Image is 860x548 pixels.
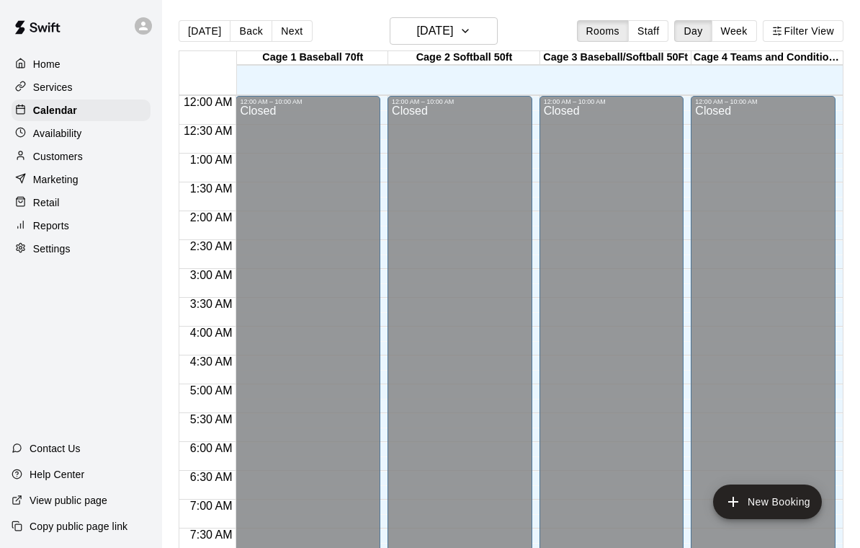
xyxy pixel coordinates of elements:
[691,51,843,65] div: Cage 4 Teams and Condition Training
[12,215,151,237] a: Reports
[763,20,843,42] button: Filter View
[187,269,236,281] span: 3:00 AM
[272,20,312,42] button: Next
[230,20,272,42] button: Back
[12,53,151,75] a: Home
[30,467,84,482] p: Help Center
[187,500,236,512] span: 7:00 AM
[30,493,107,508] p: View public page
[33,149,83,164] p: Customers
[33,103,77,118] p: Calendar
[187,182,236,195] span: 1:30 AM
[180,96,236,108] span: 12:00 AM
[388,51,539,65] div: Cage 2 Softball 50ft
[390,17,498,45] button: [DATE]
[187,442,236,454] span: 6:00 AM
[187,211,236,224] span: 2:00 AM
[12,100,151,121] a: Calendar
[187,355,236,368] span: 4:30 AM
[30,441,81,456] p: Contact Us
[179,20,230,42] button: [DATE]
[33,242,71,256] p: Settings
[187,298,236,310] span: 3:30 AM
[240,98,376,105] div: 12:00 AM – 10:00 AM
[33,57,61,71] p: Home
[187,529,236,541] span: 7:30 AM
[695,98,831,105] div: 12:00 AM – 10:00 AM
[33,126,82,141] p: Availability
[187,471,236,483] span: 6:30 AM
[713,485,822,519] button: add
[33,172,79,187] p: Marketing
[628,20,669,42] button: Staff
[33,218,69,233] p: Reports
[187,154,236,166] span: 1:00 AM
[12,76,151,98] a: Services
[12,238,151,260] a: Settings
[12,146,151,167] a: Customers
[577,20,629,42] button: Rooms
[544,98,680,105] div: 12:00 AM – 10:00 AM
[712,20,757,42] button: Week
[187,327,236,339] span: 4:00 AM
[187,240,236,252] span: 2:30 AM
[30,519,127,534] p: Copy public page link
[12,123,151,144] a: Availability
[674,20,712,42] button: Day
[392,98,528,105] div: 12:00 AM – 10:00 AM
[12,169,151,190] a: Marketing
[187,384,236,397] span: 5:00 AM
[33,195,60,210] p: Retail
[187,413,236,425] span: 5:30 AM
[416,21,453,41] h6: [DATE]
[12,192,151,213] a: Retail
[33,80,73,94] p: Services
[540,51,691,65] div: Cage 3 Baseball/Softball 50Ft
[180,125,236,137] span: 12:30 AM
[237,51,388,65] div: Cage 1 Baseball 70ft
